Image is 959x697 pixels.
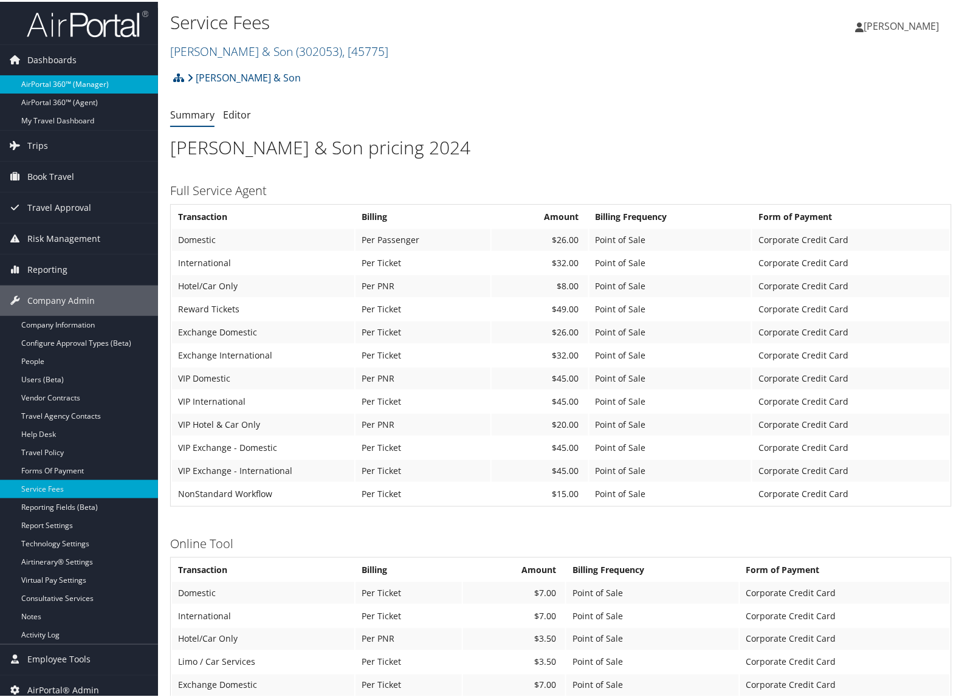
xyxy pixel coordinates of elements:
[356,389,490,411] td: Per Ticket
[172,557,354,579] th: Transaction
[740,673,950,695] td: Corporate Credit Card
[492,389,588,411] td: $45.00
[356,204,490,226] th: Billing
[463,603,566,625] td: $7.00
[740,557,950,579] th: Form of Payment
[27,284,95,314] span: Company Admin
[356,435,490,457] td: Per Ticket
[356,320,490,342] td: Per Ticket
[170,534,952,551] h3: Online Tool
[752,343,950,365] td: Corporate Credit Card
[170,133,952,159] h1: [PERSON_NAME] & Son pricing 2024
[356,250,490,272] td: Per Ticket
[752,297,950,318] td: Corporate Credit Card
[463,627,566,648] td: $3.50
[752,227,950,249] td: Corporate Credit Card
[492,297,588,318] td: $49.00
[356,273,490,295] td: Per PNR
[752,481,950,503] td: Corporate Credit Card
[740,603,950,625] td: Corporate Credit Card
[172,343,354,365] td: Exchange International
[172,580,354,602] td: Domestic
[27,222,100,252] span: Risk Management
[172,458,354,480] td: VIP Exchange - International
[566,673,739,695] td: Point of Sale
[27,160,74,190] span: Book Travel
[589,297,752,318] td: Point of Sale
[27,191,91,221] span: Travel Approval
[492,366,588,388] td: $45.00
[172,481,354,503] td: NonStandard Workflow
[589,366,752,388] td: Point of Sale
[356,297,490,318] td: Per Ticket
[752,320,950,342] td: Corporate Credit Card
[172,389,354,411] td: VIP International
[589,389,752,411] td: Point of Sale
[492,204,588,226] th: Amount
[172,627,354,648] td: Hotel/Car Only
[566,603,739,625] td: Point of Sale
[752,273,950,295] td: Corporate Credit Card
[356,227,490,249] td: Per Passenger
[172,204,354,226] th: Transaction
[356,603,462,625] td: Per Ticket
[172,297,354,318] td: Reward Tickets
[740,650,950,671] td: Corporate Credit Card
[566,580,739,602] td: Point of Sale
[752,204,950,226] th: Form of Payment
[27,129,48,159] span: Trips
[463,557,566,579] th: Amount
[356,557,462,579] th: Billing
[170,106,215,120] a: Summary
[752,458,950,480] td: Corporate Credit Card
[752,412,950,434] td: Corporate Credit Card
[172,273,354,295] td: Hotel/Car Only
[492,343,588,365] td: $32.00
[170,180,952,197] h3: Full Service Agent
[589,435,752,457] td: Point of Sale
[356,650,462,671] td: Per Ticket
[566,627,739,648] td: Point of Sale
[463,650,566,671] td: $3.50
[296,41,342,58] span: ( 302053 )
[566,557,739,579] th: Billing Frequency
[187,64,301,88] a: [PERSON_NAME] & Son
[492,412,588,434] td: $20.00
[492,250,588,272] td: $32.00
[356,580,462,602] td: Per Ticket
[492,458,588,480] td: $45.00
[172,673,354,695] td: Exchange Domestic
[27,43,77,74] span: Dashboards
[27,8,148,36] img: airportal-logo.png
[342,41,388,58] span: , [ 45775 ]
[589,458,752,480] td: Point of Sale
[492,273,588,295] td: $8.00
[27,253,67,283] span: Reporting
[172,603,354,625] td: International
[356,627,462,648] td: Per PNR
[589,343,752,365] td: Point of Sale
[752,250,950,272] td: Corporate Credit Card
[170,8,691,33] h1: Service Fees
[356,366,490,388] td: Per PNR
[356,412,490,434] td: Per PNR
[566,650,739,671] td: Point of Sale
[740,580,950,602] td: Corporate Credit Card
[172,227,354,249] td: Domestic
[492,320,588,342] td: $26.00
[589,273,752,295] td: Point of Sale
[172,250,354,272] td: International
[492,227,588,249] td: $26.00
[752,435,950,457] td: Corporate Credit Card
[492,435,588,457] td: $45.00
[463,580,566,602] td: $7.00
[356,481,490,503] td: Per Ticket
[752,389,950,411] td: Corporate Credit Card
[856,6,952,43] a: [PERSON_NAME]
[740,627,950,648] td: Corporate Credit Card
[589,227,752,249] td: Point of Sale
[864,18,940,31] span: [PERSON_NAME]
[27,643,91,673] span: Employee Tools
[170,41,388,58] a: [PERSON_NAME] & Son
[356,343,490,365] td: Per Ticket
